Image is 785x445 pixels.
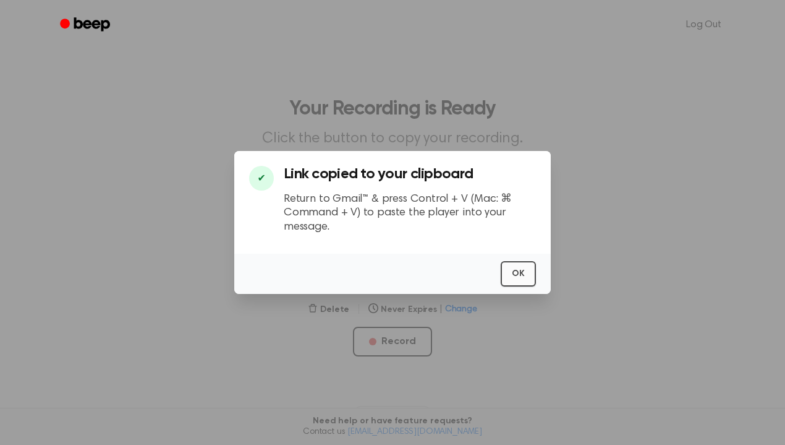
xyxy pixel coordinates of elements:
[249,166,274,191] div: ✔
[51,13,121,37] a: Beep
[674,10,734,40] a: Log Out
[284,166,536,183] h3: Link copied to your clipboard
[501,261,536,287] button: OK
[284,192,536,235] p: Return to Gmail™ & press Control + V (Mac: ⌘ Command + V) to paste the player into your message.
